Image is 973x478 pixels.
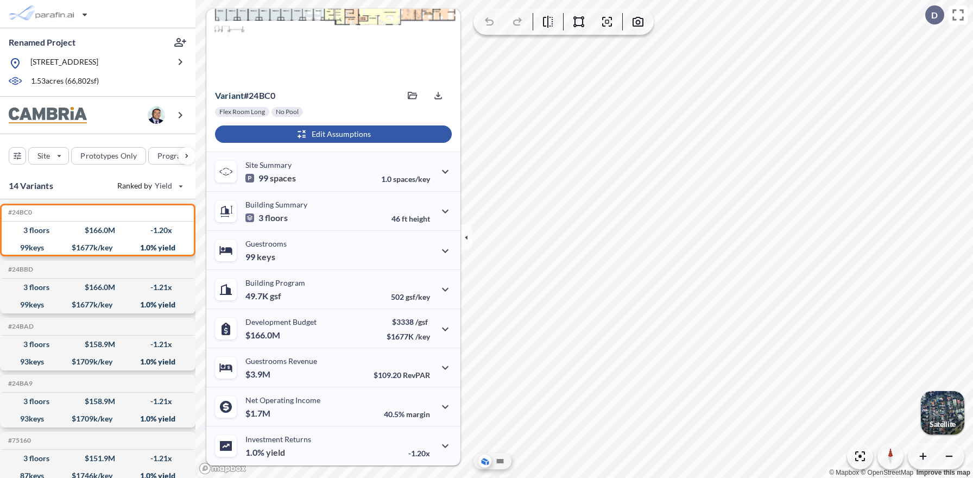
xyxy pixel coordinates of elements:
[157,150,188,161] p: Program
[409,214,430,223] span: height
[494,455,507,468] button: Site Plan
[219,108,265,116] p: Flex Room Long
[478,455,491,468] button: Aerial View
[270,291,281,301] span: gsf
[276,108,299,116] p: No Pool
[31,76,99,87] p: 1.53 acres ( 66,802 sf)
[245,278,305,287] p: Building Program
[387,332,430,341] p: $1677K
[270,173,296,184] span: spaces
[930,420,956,429] p: Satellite
[408,449,430,458] p: -1.20x
[215,125,452,143] button: Edit Assumptions
[245,173,296,184] p: 99
[245,160,292,169] p: Site Summary
[921,391,964,435] img: Switcher Image
[381,174,430,184] p: 1.0
[406,292,430,301] span: gsf/key
[921,391,964,435] button: Switcher ImageSatellite
[109,177,190,194] button: Ranked by Yield
[37,150,50,161] p: Site
[245,408,272,419] p: $1.7M
[6,266,33,273] h5: Click to copy the code
[402,214,407,223] span: ft
[391,292,430,301] p: 502
[387,317,430,326] p: $3338
[30,56,98,70] p: [STREET_ADDRESS]
[9,107,87,124] img: BrandImage
[245,200,307,209] p: Building Summary
[245,251,275,262] p: 99
[6,437,31,444] h5: Click to copy the code
[415,317,428,326] span: /gsf
[148,147,207,165] button: Program
[215,90,275,101] p: # 24bc0
[393,174,430,184] span: spaces/key
[6,380,33,387] h5: Click to copy the code
[415,332,430,341] span: /key
[829,469,859,476] a: Mapbox
[931,10,938,20] p: D
[917,469,970,476] a: Improve this map
[199,462,247,475] a: Mapbox homepage
[71,147,146,165] button: Prototypes Only
[403,370,430,380] span: RevPAR
[155,180,173,191] span: Yield
[257,251,275,262] span: keys
[9,36,75,48] p: Renamed Project
[148,106,165,124] img: user logo
[245,369,272,380] p: $3.9M
[9,179,53,192] p: 14 Variants
[6,323,34,330] h5: Click to copy the code
[861,469,913,476] a: OpenStreetMap
[245,239,287,248] p: Guestrooms
[245,447,285,458] p: 1.0%
[266,447,285,458] span: yield
[391,214,430,223] p: 46
[80,150,137,161] p: Prototypes Only
[6,209,32,216] h5: Click to copy the code
[245,356,317,366] p: Guestrooms Revenue
[245,395,320,405] p: Net Operating Income
[265,212,288,223] span: floors
[215,90,244,100] span: Variant
[245,435,311,444] p: Investment Returns
[245,317,317,326] p: Development Budget
[28,147,69,165] button: Site
[245,330,282,341] p: $166.0M
[374,370,430,380] p: $109.20
[245,291,281,301] p: 49.7K
[406,410,430,419] span: margin
[384,410,430,419] p: 40.5%
[245,212,288,223] p: 3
